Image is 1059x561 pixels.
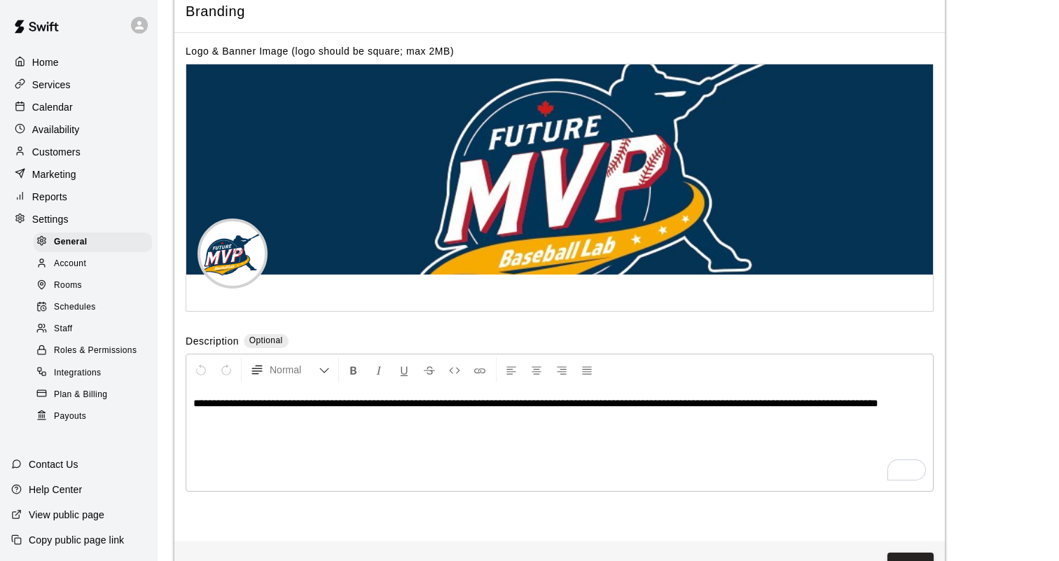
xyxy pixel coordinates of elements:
a: Rooms [34,275,158,297]
button: Format Bold [342,357,366,382]
div: Rooms [34,276,152,296]
a: Calendar [11,97,146,118]
div: Plan & Billing [34,385,152,405]
p: Reports [32,190,67,204]
button: Format Strikethrough [417,357,441,382]
button: Format Underline [392,357,416,382]
a: Account [34,253,158,275]
a: Roles & Permissions [34,340,158,362]
p: Services [32,78,71,92]
div: Staff [34,319,152,339]
p: Marketing [32,167,76,181]
span: Normal [270,363,319,377]
div: To enrich screen reader interactions, please activate Accessibility in Grammarly extension settings [186,386,933,491]
div: General [34,233,152,252]
span: Plan & Billing [54,388,107,402]
button: Right Align [550,357,574,382]
span: Roles & Permissions [54,344,137,358]
a: General [34,231,158,253]
button: Redo [214,357,238,382]
a: Marketing [11,164,146,185]
span: Schedules [54,300,96,314]
span: Integrations [54,366,102,380]
div: Account [34,254,152,274]
p: Contact Us [29,457,78,471]
p: Settings [32,212,69,226]
a: Payouts [34,406,158,427]
p: Customers [32,145,81,159]
p: Copy public page link [29,533,124,547]
button: Center Align [525,357,548,382]
p: Help Center [29,483,82,497]
label: Description [186,334,239,350]
span: General [54,235,88,249]
button: Undo [189,357,213,382]
a: Schedules [34,297,158,319]
button: Format Italics [367,357,391,382]
span: Optional [249,335,283,345]
a: Customers [11,141,146,162]
div: Roles & Permissions [34,341,152,361]
a: Availability [11,119,146,140]
p: Calendar [32,100,73,114]
p: Availability [32,123,80,137]
a: Reports [11,186,146,207]
label: Logo & Banner Image (logo should be square; max 2MB) [186,46,454,57]
button: Insert Link [468,357,492,382]
p: View public page [29,508,104,522]
a: Services [11,74,146,95]
a: Staff [34,319,158,340]
div: Integrations [34,363,152,383]
span: Rooms [54,279,82,293]
p: Home [32,55,59,69]
div: Schedules [34,298,152,317]
a: Settings [11,209,146,230]
a: Integrations [34,362,158,384]
button: Justify Align [575,357,599,382]
button: Formatting Options [244,357,335,382]
button: Insert Code [443,357,466,382]
span: Branding [186,2,934,21]
a: Plan & Billing [34,384,158,406]
span: Payouts [54,410,86,424]
span: Staff [54,322,72,336]
span: Account [54,257,86,271]
button: Left Align [499,357,523,382]
a: Home [11,52,146,73]
div: Payouts [34,407,152,427]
